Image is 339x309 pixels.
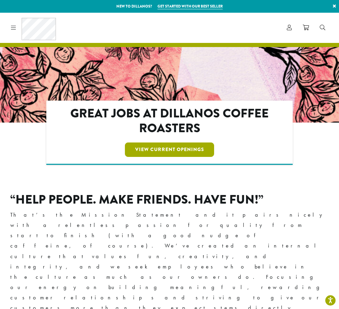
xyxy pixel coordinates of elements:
a: Get started with our best seller [157,3,223,9]
a: Search [314,22,331,33]
a: View Current Openings [125,142,214,157]
h2: Great Jobs at Dillanos Coffee Roasters [61,106,277,136]
h2: “Help People. Make Friends. Have Fun!” [10,192,329,207]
